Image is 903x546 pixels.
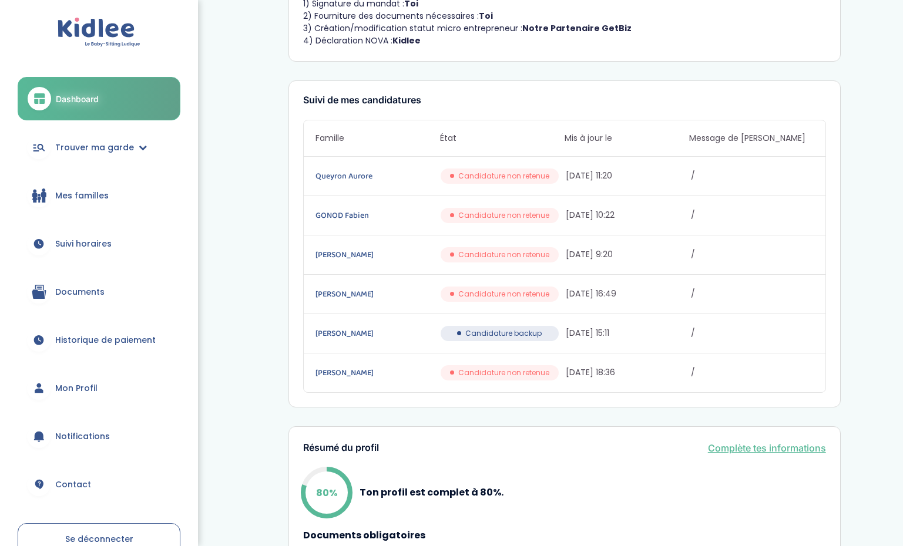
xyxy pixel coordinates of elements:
span: [DATE] 15:11 [566,327,689,339]
span: Candidature backup [465,328,542,339]
span: Candidature non retenue [458,250,549,260]
a: Historique de paiement [18,319,180,361]
a: GONOD Fabien [315,209,438,222]
span: Trouver ma garde [55,141,134,154]
span: Mon Profil [55,382,98,395]
span: / [691,288,814,300]
span: / [691,366,814,379]
h3: Résumé du profil [303,443,379,453]
span: Documents [55,286,105,298]
span: Candidature non retenue [458,289,549,299]
span: Notifications [55,430,110,443]
span: Dashboard [56,93,99,105]
span: / [691,327,814,339]
span: Se déconnecter [65,533,133,545]
span: [DATE] 9:20 [566,248,689,261]
h4: Documents obligatoires [303,530,826,541]
a: Queyron Aurore [315,170,438,183]
a: [PERSON_NAME] [315,366,438,379]
span: Candidature non retenue [458,368,549,378]
li: 2) Fourniture des documents nécessaires : [303,10,826,22]
span: État [440,132,565,144]
p: Ton profil est complet à 80%. [360,485,503,500]
span: Candidature non retenue [458,171,549,181]
img: logo.svg [58,18,140,48]
a: [PERSON_NAME] [315,327,438,340]
span: Contact [55,478,91,491]
strong: Toi [479,10,493,22]
span: / [691,248,814,261]
span: Mis à jour le [565,132,689,144]
span: Candidature non retenue [458,210,549,221]
li: 4) Déclaration NOVA : [303,35,826,47]
span: Famille [315,132,440,144]
strong: Kidlee [392,35,421,46]
a: Suivi horaires [18,223,180,265]
li: 3) Création/modification statut micro entrepreneur : [303,22,826,35]
a: [PERSON_NAME] [315,288,438,301]
span: [DATE] 18:36 [566,366,689,379]
span: [DATE] 10:22 [566,209,689,221]
a: Contact [18,463,180,505]
span: Mes familles [55,190,109,202]
span: / [691,170,814,182]
p: 80% [316,485,337,500]
strong: Notre Partenaire GetBiz [522,22,632,34]
a: Documents [18,271,180,313]
span: / [691,209,814,221]
a: Trouver ma garde [18,126,180,168]
span: Suivi horaires [55,238,112,250]
span: Message de [PERSON_NAME] [689,132,814,144]
a: Dashboard [18,77,180,120]
a: Complète tes informations [708,441,826,455]
a: [PERSON_NAME] [315,248,438,261]
span: [DATE] 16:49 [566,288,689,300]
a: Notifications [18,415,180,457]
a: Mon Profil [18,367,180,409]
h3: Suivi de mes candidatures [303,95,826,106]
span: Historique de paiement [55,334,156,346]
span: [DATE] 11:20 [566,170,689,182]
a: Mes familles [18,174,180,217]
